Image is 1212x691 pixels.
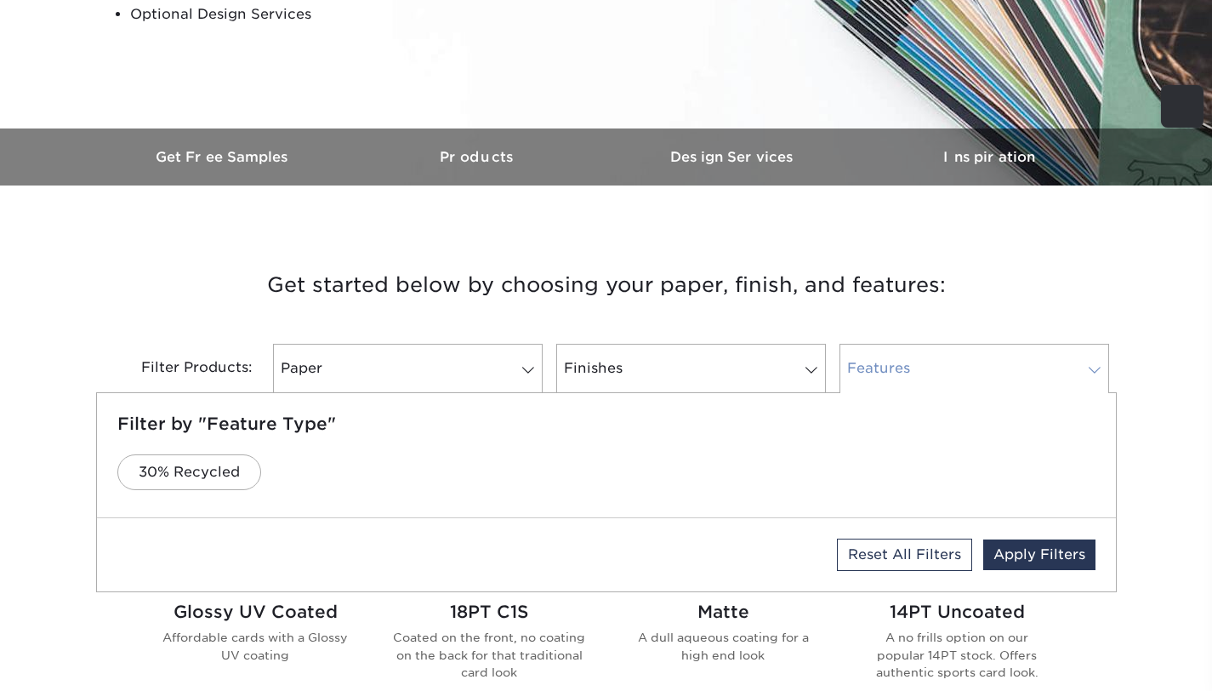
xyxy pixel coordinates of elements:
p: Affordable cards with a Glossy UV coating [159,629,352,664]
h2: 18PT C1S [393,602,586,622]
a: Design Services [606,128,862,186]
a: Reset All Filters [837,539,972,571]
h2: Matte [627,602,820,622]
h3: Inspiration [862,149,1117,165]
a: 30% Recycled [117,454,261,490]
h2: Glossy UV Coated [159,602,352,622]
h2: 14PT Uncoated [861,602,1054,622]
h3: Get started below by choosing your paper, finish, and features: [109,247,1104,323]
h3: Products [351,149,606,165]
li: Optional Design Services [130,3,542,26]
p: A no frills option on our popular 14PT stock. Offers authentic sports card look. [861,629,1054,681]
a: Get Free Samples [96,128,351,186]
h3: Get Free Samples [96,149,351,165]
a: Products [351,128,606,186]
a: Finishes [556,344,826,393]
h3: Design Services [606,149,862,165]
a: Apply Filters [983,540,1095,570]
a: Inspiration [862,128,1117,186]
h5: Filter by "Feature Type" [117,414,1095,434]
p: Coated on the front, no coating on the back for that traditional card look [393,629,586,681]
a: Paper [273,344,543,393]
a: Features [839,344,1109,393]
div: Filter Products: [96,344,266,393]
p: A dull aqueous coating for a high end look [627,629,820,664]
